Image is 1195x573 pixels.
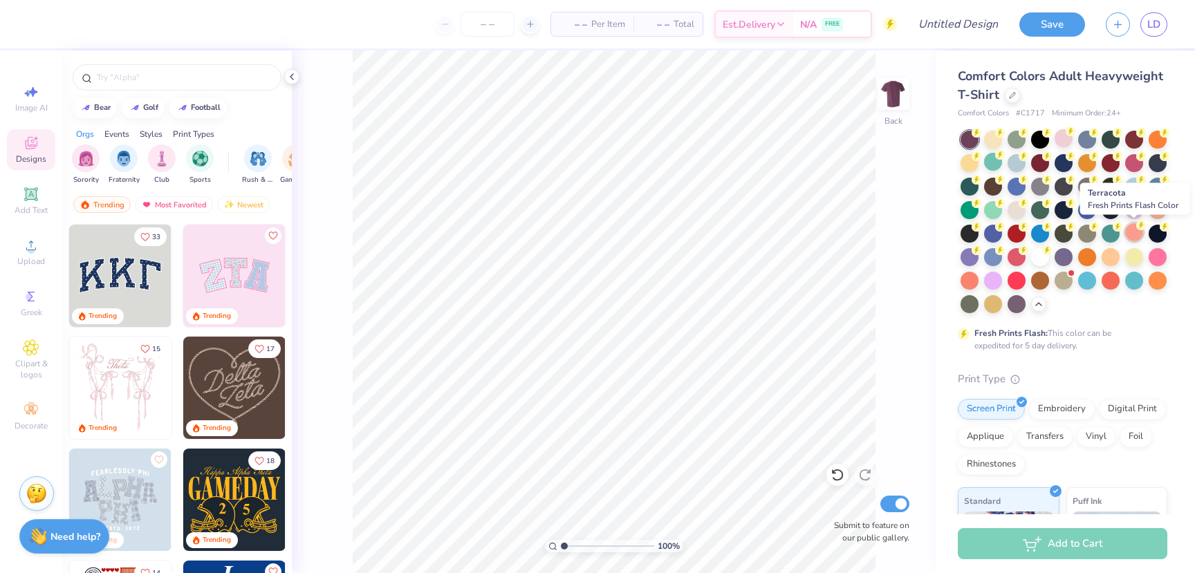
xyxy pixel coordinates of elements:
div: Terracota [1080,183,1190,215]
input: – – [461,12,515,37]
button: filter button [242,144,274,185]
div: golf [143,104,158,111]
span: LD [1147,17,1160,32]
button: bear [73,97,117,118]
div: Styles [140,128,163,140]
img: trend_line.gif [80,104,91,112]
div: Most Favorited [135,196,213,213]
span: Club [154,175,169,185]
span: Clipart & logos [7,358,55,380]
div: Rhinestones [958,454,1025,475]
div: filter for Fraternity [109,144,140,185]
div: filter for Sorority [72,144,100,185]
strong: Need help? [50,530,100,543]
img: 5ee11766-d822-42f5-ad4e-763472bf8dcf [285,225,387,327]
div: Trending [203,311,231,321]
button: Like [248,451,281,470]
span: – – [559,17,587,32]
img: ead2b24a-117b-4488-9b34-c08fd5176a7b [285,337,387,439]
span: Fresh Prints Flash Color [1088,200,1178,211]
div: Trending [89,311,117,321]
input: Try "Alpha" [95,71,272,84]
span: Sorority [73,175,99,185]
img: 83dda5b0-2158-48ca-832c-f6b4ef4c4536 [69,337,172,439]
span: Total [674,17,694,32]
span: 18 [266,458,275,464]
div: Foil [1120,426,1152,447]
div: football [191,104,221,111]
img: trending.gif [80,200,91,209]
span: Upload [17,256,45,267]
div: filter for Rush & Bid [242,144,274,185]
input: Untitled Design [907,10,1009,38]
span: Image AI [15,102,48,113]
div: Newest [217,196,270,213]
img: Back [880,80,907,108]
img: Fraternity Image [116,151,131,167]
span: 33 [152,234,160,241]
span: 15 [152,346,160,353]
a: LD [1140,12,1167,37]
div: Print Type [958,371,1167,387]
span: FREE [825,19,840,29]
div: Trending [203,423,231,433]
img: Newest.gif [223,200,234,209]
button: Like [134,339,167,358]
button: Like [248,339,281,358]
button: filter button [109,144,140,185]
span: Est. Delivery [723,17,775,32]
div: filter for Game Day [280,144,312,185]
span: Sports [189,175,211,185]
div: filter for Club [148,144,176,185]
img: b8819b5f-dd70-42f8-b218-32dd770f7b03 [183,449,286,551]
div: Print Types [173,128,214,140]
img: Sorority Image [78,151,94,167]
div: This color can be expedited for 5 day delivery. [974,327,1145,352]
div: Embroidery [1029,399,1095,420]
span: Fraternity [109,175,140,185]
span: Designs [16,153,46,165]
div: bear [94,104,111,111]
span: 17 [266,346,275,353]
span: Game Day [280,175,312,185]
label: Submit to feature on our public gallery. [826,519,909,544]
span: Rush & Bid [242,175,274,185]
span: Per Item [591,17,625,32]
img: 12710c6a-dcc0-49ce-8688-7fe8d5f96fe2 [183,337,286,439]
div: Events [104,128,129,140]
button: Like [134,227,167,246]
button: Like [151,451,167,468]
button: filter button [280,144,312,185]
div: Applique [958,426,1013,447]
div: filter for Sports [186,144,214,185]
span: Greek [21,307,42,318]
img: edfb13fc-0e43-44eb-bea2-bf7fc0dd67f9 [171,225,273,327]
div: Screen Print [958,399,1025,420]
span: # C1717 [1016,108,1045,120]
div: Trending [203,535,231,545]
span: Add Text [15,205,48,216]
span: Decorate [15,420,48,431]
img: d12a98c7-f0f7-4345-bf3a-b9f1b718b86e [171,337,273,439]
img: Rush & Bid Image [250,151,266,167]
div: Trending [89,423,117,433]
button: filter button [148,144,176,185]
button: Like [265,227,281,244]
div: Vinyl [1077,426,1115,447]
img: trend_line.gif [129,104,140,112]
span: Comfort Colors [958,108,1009,120]
img: 3b9aba4f-e317-4aa7-a679-c95a879539bd [69,225,172,327]
span: Puff Ink [1073,494,1102,508]
div: Digital Print [1099,399,1166,420]
span: Minimum Order: 24 + [1052,108,1121,120]
img: 9980f5e8-e6a1-4b4a-8839-2b0e9349023c [183,225,286,327]
img: a3f22b06-4ee5-423c-930f-667ff9442f68 [171,449,273,551]
img: 2b704b5a-84f6-4980-8295-53d958423ff9 [285,449,387,551]
div: Trending [73,196,131,213]
button: Save [1019,12,1085,37]
img: most_fav.gif [141,200,152,209]
span: Standard [964,494,1001,508]
img: trend_line.gif [177,104,188,112]
img: Club Image [154,151,169,167]
button: football [169,97,227,118]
